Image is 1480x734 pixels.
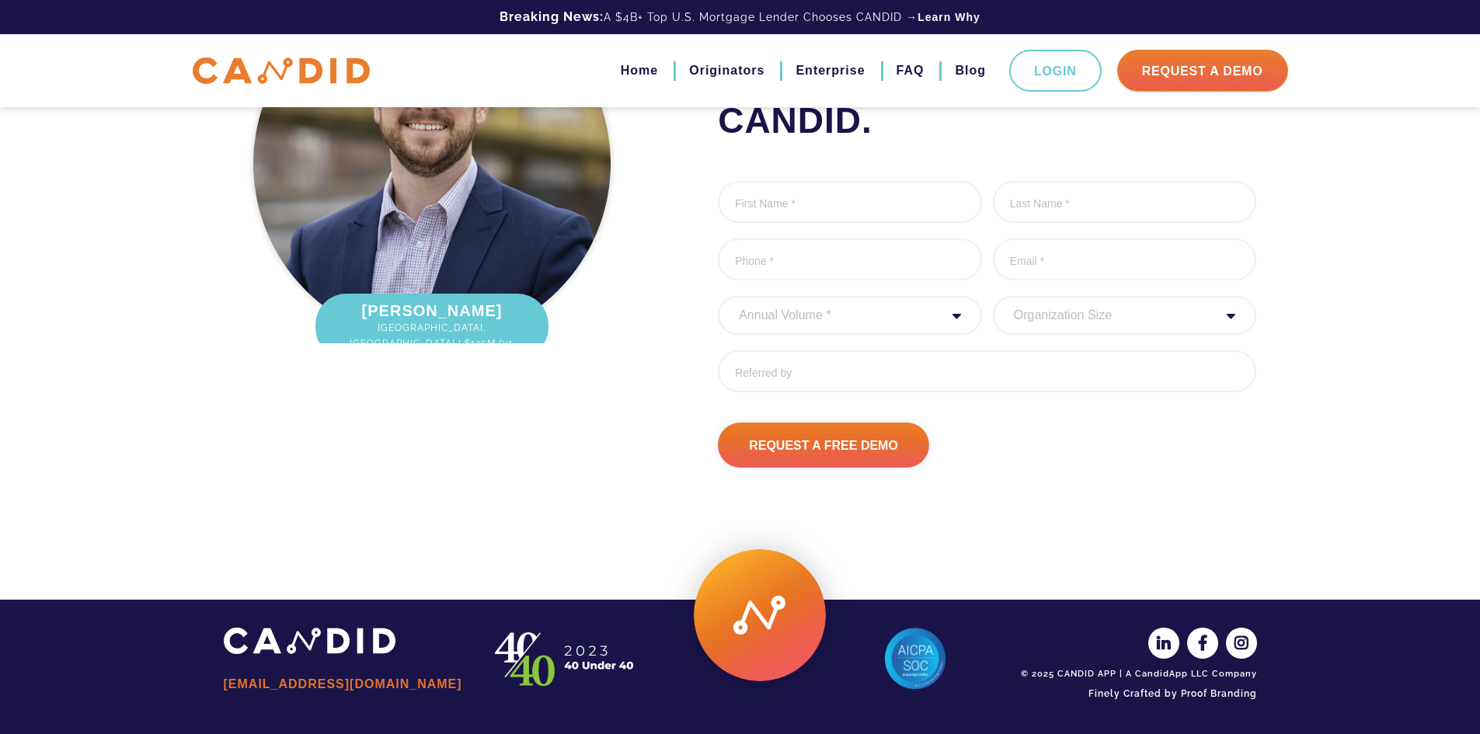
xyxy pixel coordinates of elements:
a: Originators [689,57,764,84]
a: [EMAIL_ADDRESS][DOMAIN_NAME] [224,671,465,697]
div: © 2025 CANDID APP | A CandidApp LLC Company [1016,668,1257,680]
a: Request A Demo [1117,50,1288,92]
a: FAQ [897,57,925,84]
img: CANDID APP [224,628,395,653]
a: Learn Why [918,9,980,25]
a: Login [1009,50,1102,92]
a: Home [621,57,658,84]
a: Finely Crafted by Proof Branding [1016,680,1257,707]
input: Email * [993,238,1257,280]
span: [GEOGRAPHIC_DATA], [GEOGRAPHIC_DATA] | $125M/yr. [331,320,533,351]
input: First Name * [718,181,982,223]
div: [PERSON_NAME] [315,294,548,359]
input: Last Name * [993,181,1257,223]
b: Breaking News: [500,9,604,24]
a: Blog [955,57,986,84]
input: Referred by [718,350,1256,392]
a: Enterprise [796,57,865,84]
input: Phone * [718,238,982,280]
img: CANDID APP [193,57,370,85]
img: AICPA SOC 2 [884,628,946,690]
img: CANDID APP [488,628,643,690]
input: Request A Free Demo [718,423,929,468]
